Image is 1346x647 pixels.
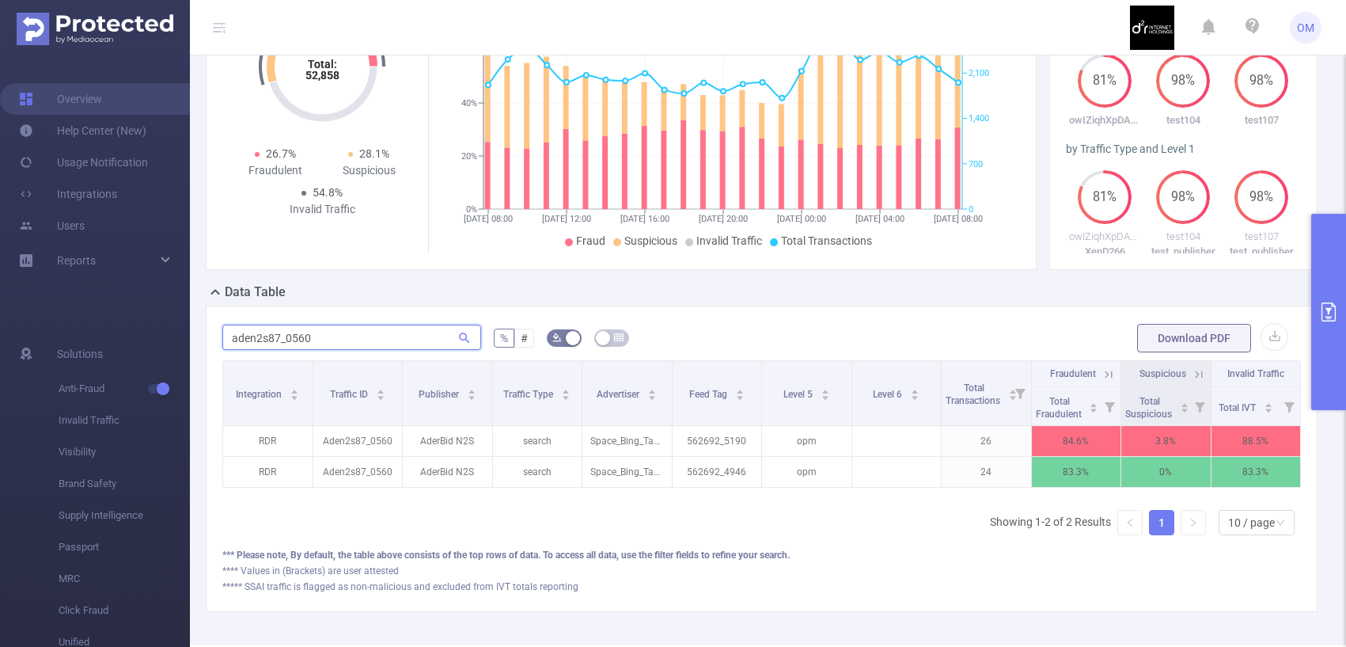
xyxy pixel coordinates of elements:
p: search [493,426,582,456]
span: Solutions [57,338,103,370]
i: Filter menu [1278,387,1300,425]
i: icon: caret-up [1090,401,1098,405]
span: Level 5 [783,389,815,400]
li: Showing 1-2 of 2 Results [990,510,1111,535]
span: Fraud [576,234,605,247]
p: RDR [223,457,313,487]
p: test107 [1223,229,1301,245]
tspan: [DATE] 16:00 [620,214,669,224]
div: Sort [647,387,657,397]
tspan: 1,400 [969,114,989,124]
span: Reports [57,254,96,267]
i: icon: table [614,333,624,342]
span: Suspicious [624,234,677,247]
span: Integration [236,389,284,400]
div: ***** SSAI traffic is flagged as non-malicious and excluded from IVT totals reporting [222,580,1301,594]
tspan: [DATE] 20:00 [699,214,748,224]
tspan: 0 [969,204,973,215]
p: 562692_4946 [673,457,762,487]
span: Total IVT [1219,402,1258,413]
span: Traffic ID [330,389,370,400]
div: **** Values in (Brackets) are user attested [222,564,1301,578]
div: Sort [1180,401,1189,410]
span: Total Suspicious [1125,396,1174,420]
div: Sort [735,387,745,397]
tspan: Total: [308,58,337,70]
li: 1 [1149,510,1174,535]
span: 98% [1156,74,1210,87]
div: Sort [821,387,830,397]
p: 83.3% [1211,457,1301,487]
tspan: 2,100 [969,68,989,78]
div: by Traffic Type and Level 1 [1066,141,1301,158]
span: Level 6 [873,389,904,400]
span: Total Transactions [946,382,1003,406]
p: 84.6% [1032,426,1121,456]
span: Invalid Traffic [696,234,762,247]
i: icon: right [1189,518,1198,527]
i: icon: bg-colors [552,333,562,342]
div: Sort [376,387,385,397]
span: 54.8% [313,186,343,199]
p: opm [762,457,851,487]
span: Total Fraudulent [1036,396,1084,420]
i: icon: caret-down [290,394,299,398]
p: test107 [1223,112,1301,128]
span: 28.1% [359,147,389,160]
a: Reports [57,245,96,276]
a: Users [19,210,85,242]
h2: Data Table [225,283,286,302]
a: Usage Notification [19,147,148,178]
div: Sort [467,387,476,397]
span: Advertiser [597,389,642,400]
span: Anti-Fraud [59,373,190,405]
i: Filter menu [1009,361,1031,425]
div: 10 / page [1228,511,1275,535]
tspan: [DATE] 08:00 [464,214,513,224]
p: 24 [942,457,1031,487]
tspan: 0% [466,204,477,215]
i: icon: caret-down [821,394,829,398]
div: Sort [1089,401,1098,410]
p: 83.3% [1032,457,1121,487]
span: Invalid Traffic [59,405,190,436]
tspan: [DATE] 04:00 [855,214,904,224]
p: owIZiqhXpDA062S09vE1nFtIz7_868044 [1066,112,1144,128]
div: Fraudulent [229,162,322,179]
span: Total Transactions [781,234,872,247]
div: Sort [910,387,919,397]
tspan: 40% [461,98,477,108]
span: 98% [1234,74,1288,87]
span: 98% [1234,191,1288,204]
span: Supply Intelligence [59,500,190,531]
div: Suspicious [322,162,415,179]
div: Invalid Traffic [275,201,369,218]
p: 562692_5190 [673,426,762,456]
p: 3.8% [1121,426,1211,456]
span: MRC [59,563,190,595]
span: 26.7% [266,147,296,160]
div: Sort [290,387,299,397]
tspan: [DATE] 08:00 [934,214,983,224]
p: 26 [942,426,1031,456]
p: test104 [1144,229,1223,245]
span: Visibility [59,436,190,468]
i: icon: caret-down [735,394,744,398]
span: Suspicious [1139,368,1186,379]
span: 98% [1156,191,1210,204]
div: *** Please note, By default, the table above consists of the top rows of data. To access all data... [222,548,1301,562]
p: AderBid N2S [403,457,492,487]
i: icon: caret-down [911,394,919,398]
span: Feed Tag [689,389,730,400]
tspan: [DATE] 00:00 [777,214,826,224]
i: Filter menu [1098,387,1120,425]
i: icon: caret-down [562,394,571,398]
span: Publisher [419,389,461,400]
p: opm [762,426,851,456]
i: icon: caret-down [1180,406,1189,411]
span: Passport [59,531,190,563]
span: Brand Safety [59,468,190,500]
div: Sort [561,387,571,397]
p: 88.5% [1211,426,1301,456]
button: Download PDF [1137,324,1251,352]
